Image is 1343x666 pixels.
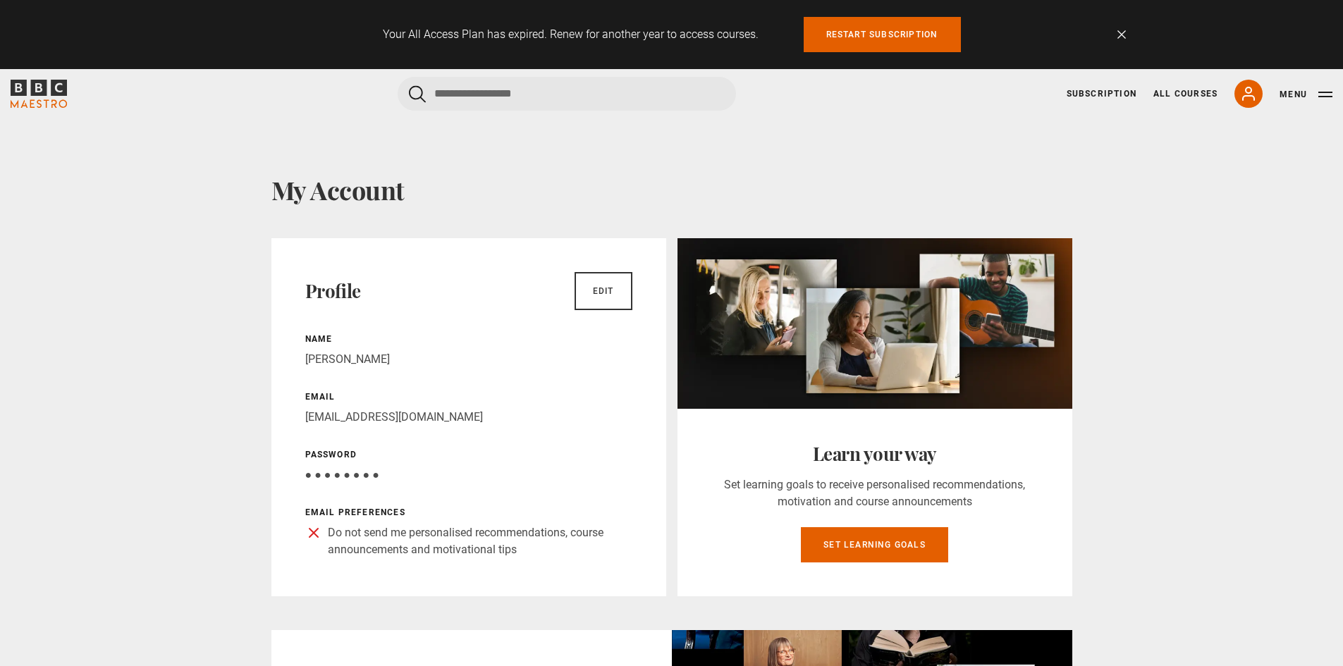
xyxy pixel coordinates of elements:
[305,468,379,481] span: ● ● ● ● ● ● ● ●
[383,26,759,43] p: Your All Access Plan has expired. Renew for another year to access courses.
[409,85,426,103] button: Submit the search query
[305,351,632,368] p: [PERSON_NAME]
[1153,87,1218,100] a: All Courses
[801,527,948,562] a: Set learning goals
[305,409,632,426] p: [EMAIL_ADDRESS][DOMAIN_NAME]
[804,17,961,52] a: Restart subscription
[1280,87,1332,101] button: Toggle navigation
[711,443,1038,465] h2: Learn your way
[305,448,632,461] p: Password
[305,506,632,519] p: Email preferences
[11,80,67,108] svg: BBC Maestro
[575,272,632,310] a: Edit
[305,333,632,345] p: Name
[271,175,1072,204] h1: My Account
[328,524,632,558] p: Do not send me personalised recommendations, course announcements and motivational tips
[305,390,632,403] p: Email
[1067,87,1136,100] a: Subscription
[398,77,736,111] input: Search
[711,476,1038,510] p: Set learning goals to receive personalised recommendations, motivation and course announcements
[305,280,361,302] h2: Profile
